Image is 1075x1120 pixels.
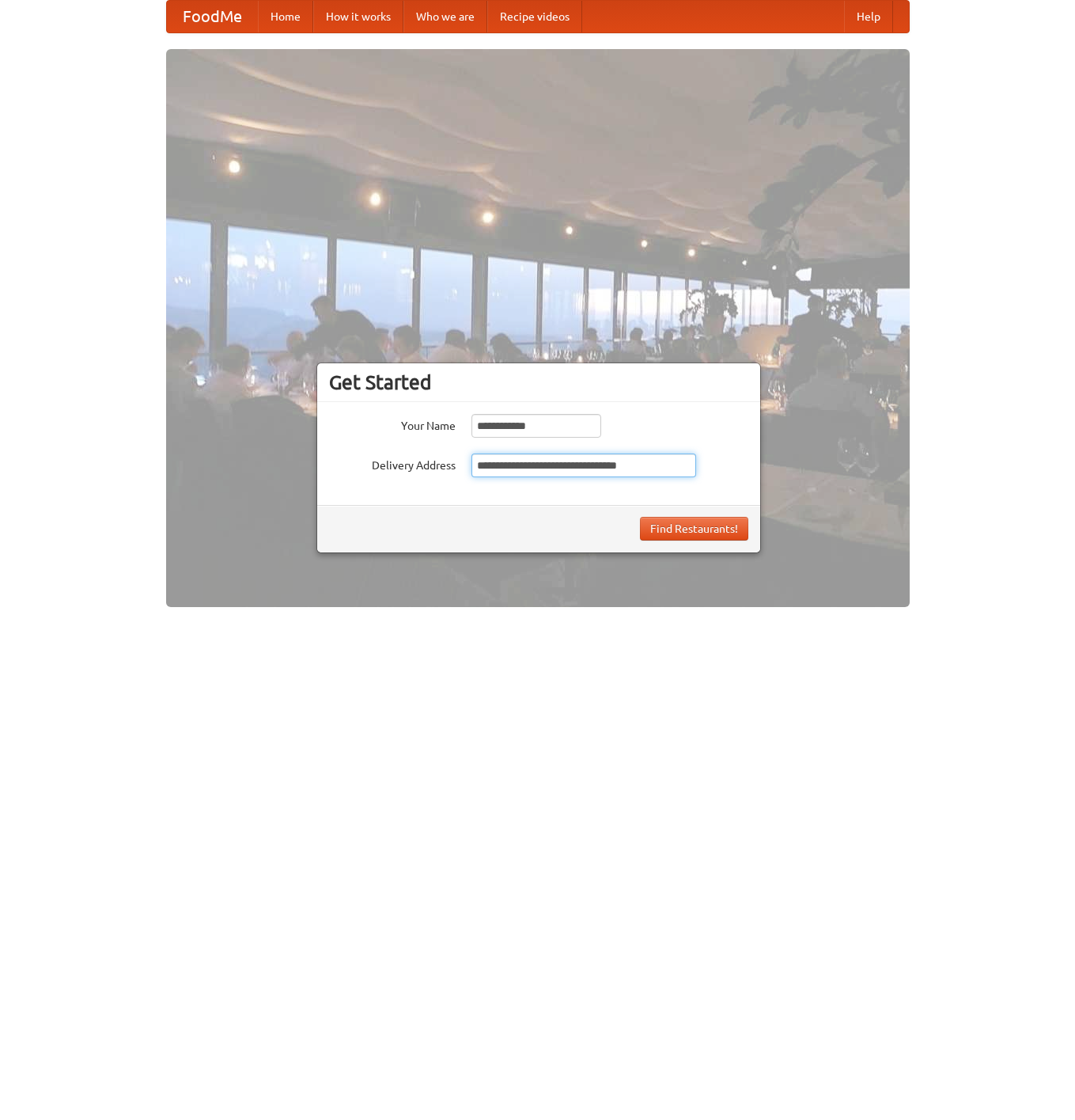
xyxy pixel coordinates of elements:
a: Who we are [403,1,487,32]
label: Delivery Address [329,454,456,473]
button: Find Restaurants! [640,517,748,541]
label: Your Name [329,414,456,434]
h3: Get Started [329,370,748,394]
a: How it works [313,1,403,32]
a: Help [844,1,893,32]
a: FoodMe [167,1,258,32]
a: Home [258,1,313,32]
a: Recipe videos [487,1,582,32]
